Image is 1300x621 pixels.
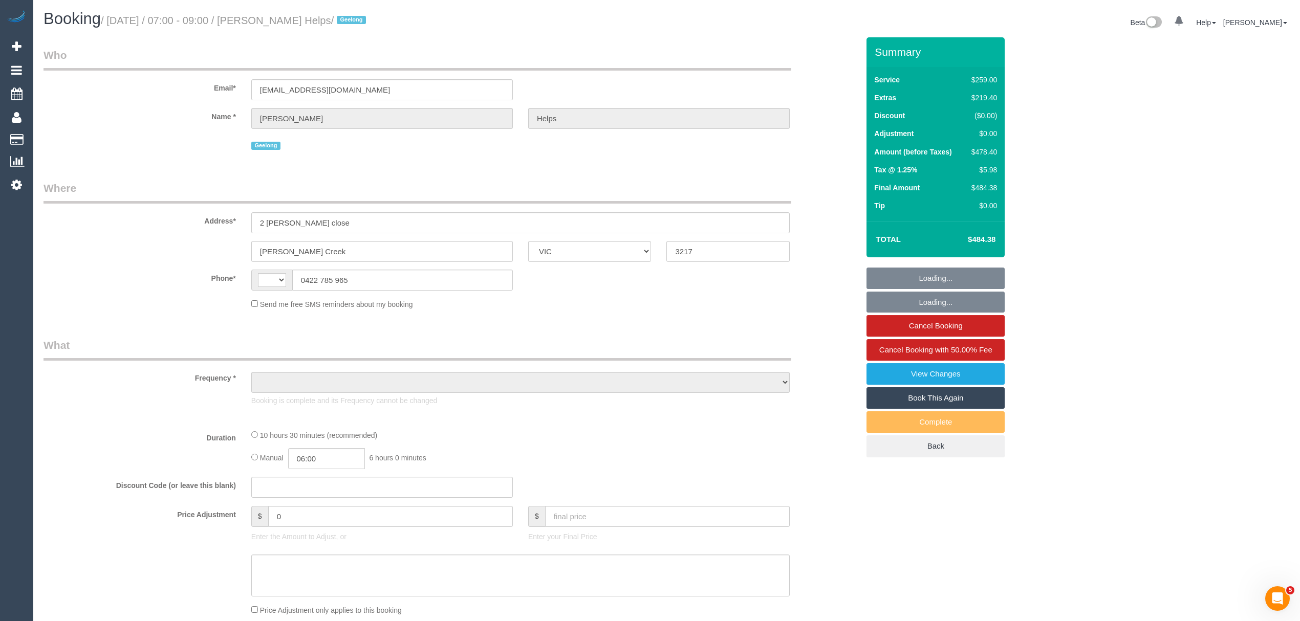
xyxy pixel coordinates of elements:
[260,454,284,462] span: Manual
[874,147,951,157] label: Amount (before Taxes)
[1223,18,1287,27] a: [PERSON_NAME]
[874,183,920,193] label: Final Amount
[866,315,1005,337] a: Cancel Booking
[866,363,1005,385] a: View Changes
[967,75,997,85] div: $259.00
[44,10,101,28] span: Booking
[1265,586,1290,611] iframe: Intercom live chat
[44,338,791,361] legend: What
[369,454,426,462] span: 6 hours 0 minutes
[967,165,997,175] div: $5.98
[251,241,513,262] input: Suburb*
[6,10,27,25] img: Automaid Logo
[967,183,997,193] div: $484.38
[528,506,545,527] span: $
[337,16,366,24] span: Geelong
[967,147,997,157] div: $478.40
[528,531,790,542] p: Enter your Final Price
[251,531,513,542] p: Enter the Amount to Adjust, or
[874,93,896,103] label: Extras
[528,108,790,129] input: Last Name*
[874,75,900,85] label: Service
[36,506,244,520] label: Price Adjustment
[874,165,917,175] label: Tax @ 1.25%
[1286,586,1294,594] span: 5
[967,201,997,211] div: $0.00
[251,79,513,100] input: Email*
[260,606,402,614] span: Price Adjustment only applies to this booking
[251,395,790,406] p: Booking is complete and its Frequency cannot be changed
[866,435,1005,457] a: Back
[545,506,790,527] input: final price
[36,212,244,226] label: Address*
[1196,18,1216,27] a: Help
[967,110,997,121] div: ($0.00)
[874,128,914,139] label: Adjustment
[36,429,244,443] label: Duration
[251,142,280,150] span: Geelong
[44,181,791,204] legend: Where
[44,48,791,71] legend: Who
[879,345,992,354] span: Cancel Booking with 50.00% Fee
[876,235,901,243] strong: Total
[874,201,885,211] label: Tip
[36,477,244,491] label: Discount Code (or leave this blank)
[967,128,997,139] div: $0.00
[666,241,790,262] input: Post Code*
[260,300,413,308] span: Send me free SMS reminders about my booking
[874,110,905,121] label: Discount
[260,431,378,439] span: 10 hours 30 minutes (recommended)
[101,15,369,26] small: / [DATE] / 07:00 - 09:00 / [PERSON_NAME] Helps
[875,46,1000,58] h3: Summary
[866,387,1005,409] a: Book This Again
[36,79,244,93] label: Email*
[866,339,1005,361] a: Cancel Booking with 50.00% Fee
[1145,16,1162,30] img: New interface
[251,108,513,129] input: First Name*
[36,108,244,122] label: Name *
[251,506,268,527] span: $
[36,270,244,283] label: Phone*
[331,15,369,26] span: /
[36,369,244,383] label: Frequency *
[967,93,997,103] div: $219.40
[292,270,513,291] input: Phone*
[937,235,995,244] h4: $484.38
[1131,18,1162,27] a: Beta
